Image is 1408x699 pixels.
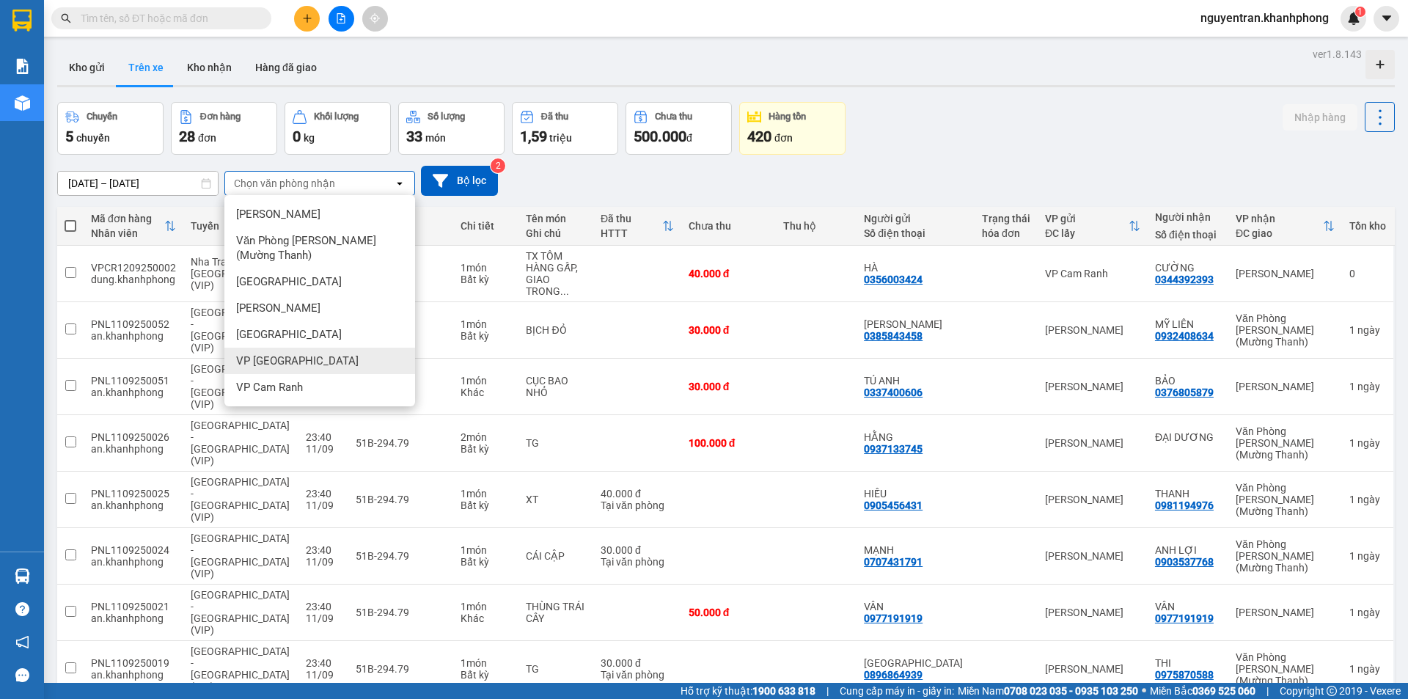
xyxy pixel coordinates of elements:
div: 30.000 đ [601,544,674,556]
div: Người nhận [1155,211,1221,223]
button: aim [362,6,388,32]
span: caret-down [1380,12,1393,25]
div: Chọn văn phòng nhận [234,176,335,191]
span: [GEOGRAPHIC_DATA] - [GEOGRAPHIC_DATA] (VIP) [191,363,290,410]
span: chuyến [76,132,110,144]
div: 1 [1349,663,1386,675]
span: search [61,13,71,23]
div: 40.000 đ [689,268,769,279]
div: an.khanhphong [91,387,176,398]
button: Trên xe [117,50,175,85]
div: 23:40 [306,431,341,443]
div: VPCR1209250002 [91,262,176,274]
div: 0707431791 [864,556,923,568]
div: 1 món [461,262,511,274]
strong: 1900 633 818 [752,685,815,697]
span: 28 [179,128,195,145]
span: 1 [1357,7,1363,17]
div: 1 [1349,381,1386,392]
div: an.khanhphong [91,669,176,681]
span: 1,59 [520,128,547,145]
div: Mã đơn hàng [91,213,164,224]
button: Đã thu1,59 triệu [512,102,618,155]
img: warehouse-icon [15,95,30,111]
span: Nha Trang - [GEOGRAPHIC_DATA] (VIP) [191,256,290,291]
button: Đơn hàng28đơn [171,102,277,155]
th: Toggle SortBy [1228,207,1342,246]
strong: 0369 525 060 [1192,685,1255,697]
div: Bất kỳ [461,330,511,342]
sup: 1 [1355,7,1365,17]
div: 50.000 đ [689,607,769,618]
button: Khối lượng0kg [285,102,391,155]
button: Bộ lọc [421,166,498,196]
span: [GEOGRAPHIC_DATA] - [GEOGRAPHIC_DATA] (VIP) [191,420,290,466]
div: 0981194976 [1155,499,1214,511]
span: file-add [336,13,346,23]
div: [PERSON_NAME] [1045,437,1140,449]
div: Đã thu [601,213,662,224]
div: CỤC BAO NHỎ [526,375,586,398]
button: plus [294,6,320,32]
div: an.khanhphong [91,556,176,568]
div: Văn Phòng [PERSON_NAME] (Mường Thanh) [1236,312,1335,348]
span: 420 [747,128,771,145]
div: Ghi chú [526,227,586,239]
svg: open [394,178,406,189]
div: 1 [1349,324,1386,336]
div: 11/09 [306,556,341,568]
div: 11/09 [306,612,341,624]
div: HTTT [601,227,662,239]
div: 100.000 đ [689,437,769,449]
div: Văn Phòng [PERSON_NAME] (Mường Thanh) [1236,482,1335,517]
span: VP [GEOGRAPHIC_DATA] [236,354,359,368]
span: 5 [65,128,73,145]
div: Thu hộ [783,220,850,232]
div: 0385843458 [864,330,923,342]
div: [PERSON_NAME] [1236,381,1335,392]
div: 30.000 đ [601,657,674,669]
button: Kho gửi [57,50,117,85]
div: 0977191919 [864,612,923,624]
div: Văn Phòng [PERSON_NAME] (Mường Thanh) [1236,425,1335,461]
div: 51B-294.79 [356,494,446,505]
div: 1 món [461,657,511,669]
div: ANH LỢI [1155,544,1221,556]
div: Chuyến [87,111,117,122]
li: (c) 2017 [123,70,202,88]
div: NHẬT HÀ [864,657,967,669]
div: [PERSON_NAME] [1045,324,1140,336]
button: Hàng đã giao [243,50,329,85]
div: 0896864939 [864,669,923,681]
span: ⚪️ [1142,688,1146,694]
span: copyright [1327,686,1337,696]
div: Tuyến [191,220,291,232]
span: plus [302,13,312,23]
div: BỊCH ĐỎ [526,324,586,336]
div: Chi tiết [461,220,511,232]
div: 1 [1349,607,1386,618]
b: [DOMAIN_NAME] [123,56,202,67]
span: [GEOGRAPHIC_DATA] - [GEOGRAPHIC_DATA] (VIP) [191,589,290,636]
img: logo.jpg [18,18,92,92]
div: Nhân viên [91,227,164,239]
div: VÂN [1155,601,1221,612]
div: PNL1109250019 [91,657,176,669]
button: file-add [329,6,354,32]
div: 0975870588 [1155,669,1214,681]
span: ngày [1357,437,1380,449]
th: Toggle SortBy [84,207,183,246]
span: nguyentran.khanhphong [1189,9,1341,27]
div: CƯỜNG [1155,262,1221,274]
img: icon-new-feature [1347,12,1360,25]
div: Chưa thu [655,111,692,122]
span: ngày [1357,550,1380,562]
span: | [826,683,829,699]
span: [PERSON_NAME] [236,207,320,222]
div: [PERSON_NAME] [1236,268,1335,279]
div: [PERSON_NAME] [1045,381,1140,392]
div: NGỌC THƯ [864,318,967,330]
img: logo.jpg [159,18,194,54]
button: Chưa thu500.000đ [626,102,732,155]
div: dung.khanhphong [91,274,176,285]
